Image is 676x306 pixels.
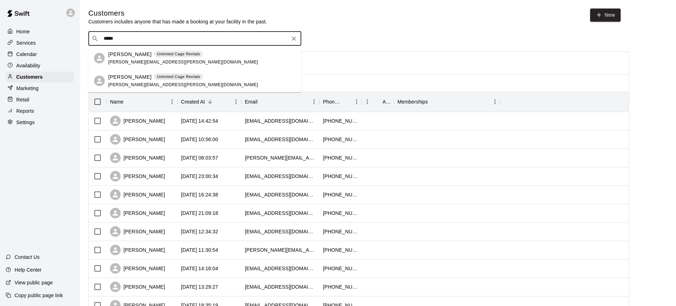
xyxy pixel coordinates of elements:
[110,245,165,255] div: [PERSON_NAME]
[110,226,165,237] div: [PERSON_NAME]
[6,49,74,60] a: Calendar
[245,191,316,198] div: asilva@asteroidcoffee.com
[323,265,358,272] div: +18328536227
[110,282,165,292] div: [PERSON_NAME]
[181,191,218,198] div: 2025-07-23 16:24:38
[245,246,316,254] div: silva.kris85@gmail.com
[258,97,268,107] button: Sort
[181,136,218,143] div: 2025-07-25 10:56:00
[351,96,362,107] button: Menu
[16,85,39,92] p: Marketing
[397,92,428,112] div: Memberships
[245,154,316,161] div: casey.m.baker@gmail.com
[6,94,74,105] a: Retail
[245,210,316,217] div: apilotswife82@yahoo.com
[245,283,316,290] div: h.cinthia20@yahoo.com
[6,72,74,82] a: Customers
[323,246,358,254] div: +19546098044
[383,92,390,112] div: Age
[15,279,53,286] p: View public page
[394,92,500,112] div: Memberships
[110,152,165,163] div: [PERSON_NAME]
[490,96,500,107] button: Menu
[88,9,267,18] h5: Customers
[157,74,200,80] p: Unlimted Cage Rentals
[245,228,316,235] div: renaeywilkinson@gmail.com
[205,97,215,107] button: Sort
[108,60,258,65] span: [PERSON_NAME][EMAIL_ADDRESS][PERSON_NAME][DOMAIN_NAME]
[108,73,152,81] p: [PERSON_NAME]
[181,210,218,217] div: 2025-07-22 21:09:18
[231,96,241,107] button: Menu
[108,51,152,58] p: [PERSON_NAME]
[245,117,316,124] div: gonzo0506@aol.com
[15,254,40,261] p: Contact Us
[6,26,74,37] a: Home
[106,92,177,112] div: Name
[16,28,30,35] p: Home
[341,97,351,107] button: Sort
[362,92,394,112] div: Age
[6,38,74,48] a: Services
[108,82,258,87] span: [PERSON_NAME][EMAIL_ADDRESS][PERSON_NAME][DOMAIN_NAME]
[16,119,35,126] p: Settings
[177,92,241,112] div: Created At
[110,116,165,126] div: [PERSON_NAME]
[323,92,341,112] div: Phone Number
[157,51,200,57] p: Unlimted Cage Rentals
[16,73,43,80] p: Customers
[323,154,358,161] div: +14096581265
[362,96,373,107] button: Menu
[245,92,258,112] div: Email
[590,9,621,22] a: New
[241,92,319,112] div: Email
[15,266,42,273] p: Help Center
[181,228,218,235] div: 2025-07-17 12:34:32
[110,134,165,145] div: [PERSON_NAME]
[181,154,218,161] div: 2025-07-25 08:03:57
[110,208,165,218] div: [PERSON_NAME]
[6,60,74,71] a: Availability
[323,228,358,235] div: +16613197661
[16,62,40,69] p: Availability
[110,92,123,112] div: Name
[428,97,438,107] button: Sort
[323,136,358,143] div: +18327985142
[323,117,358,124] div: +18324148496
[16,39,36,46] p: Services
[6,106,74,116] a: Reports
[181,283,218,290] div: 2025-07-16 13:29:27
[319,92,362,112] div: Phone Number
[181,173,218,180] div: 2025-07-23 23:00:34
[323,191,358,198] div: +19546466526
[16,96,29,103] p: Retail
[123,97,133,107] button: Sort
[323,210,358,217] div: +18708072753
[181,246,218,254] div: 2025-07-17 11:30:54
[167,96,177,107] button: Menu
[16,107,34,115] p: Reports
[16,51,37,58] p: Calendar
[245,265,316,272] div: karinaflores4@gmail.com
[289,34,299,44] button: Clear
[323,173,358,180] div: +18324013231
[88,18,267,25] p: Customers includes anyone that has made a booking at your facility in the past.
[110,171,165,182] div: [PERSON_NAME]
[245,136,316,143] div: lzkrdlf@icloud.com
[323,283,358,290] div: +18324177037
[245,173,316,180] div: ashleyalcantar@gmail.com
[110,263,165,274] div: [PERSON_NAME]
[373,97,383,107] button: Sort
[6,83,74,94] a: Marketing
[88,32,301,46] div: Search customers by name or email
[94,76,105,86] div: Bryce Abidin
[181,265,218,272] div: 2025-07-16 14:16:04
[181,117,218,124] div: 2025-08-01 14:42:54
